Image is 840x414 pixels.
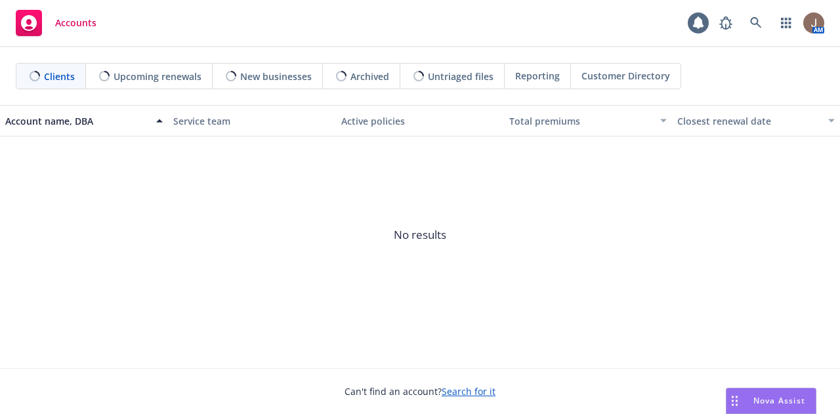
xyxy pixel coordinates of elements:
button: Nova Assist [726,388,816,414]
span: Archived [350,70,389,83]
a: Search for it [442,385,495,398]
span: Reporting [515,69,560,83]
img: photo [803,12,824,33]
span: Untriaged files [428,70,493,83]
div: Drag to move [726,388,743,413]
span: Upcoming renewals [114,70,201,83]
div: Service team [173,114,331,128]
button: Closest renewal date [672,105,840,136]
a: Report a Bug [713,10,739,36]
a: Accounts [10,5,102,41]
div: Closest renewal date [677,114,820,128]
div: Account name, DBA [5,114,148,128]
button: Active policies [336,105,504,136]
span: Can't find an account? [345,384,495,398]
button: Service team [168,105,336,136]
a: Switch app [773,10,799,36]
button: Total premiums [504,105,672,136]
a: Search [743,10,769,36]
span: Clients [44,70,75,83]
span: Customer Directory [581,69,670,83]
div: Active policies [341,114,499,128]
div: Total premiums [509,114,652,128]
span: Nova Assist [753,395,805,406]
span: New businesses [240,70,312,83]
span: Accounts [55,18,96,28]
